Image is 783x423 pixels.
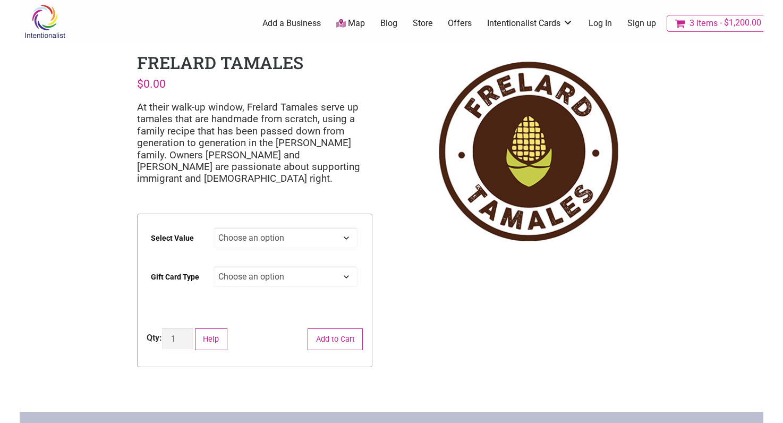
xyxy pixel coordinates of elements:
label: Gift Card Type [151,265,199,289]
a: Blog [380,18,397,29]
a: Intentionalist Cards [487,18,573,29]
input: Product quantity [162,328,193,349]
span: $ [137,77,143,90]
a: Sign up [627,18,656,29]
img: Intentionalist [20,4,70,39]
p: At their walk-up window, Frelard Tamales serve up tamales that are handmade from scratch, using a... [137,101,372,185]
label: Select Value [151,226,194,250]
a: Add a Business [262,18,321,29]
h1: Frelard Tamales [137,51,303,74]
bdi: 0.00 [137,77,166,90]
span: 3 items [690,19,718,28]
a: Store [413,18,433,29]
a: Map [336,18,365,30]
a: Cart3 items$1,200.00 [667,15,770,32]
span: $1,200.00 [718,19,761,27]
i: Cart [675,18,687,29]
a: Log In [589,18,612,29]
div: Qty: [147,332,162,344]
button: Help [195,328,227,350]
button: Add to Cart [308,328,363,350]
a: Offers [448,18,472,29]
img: Frelard Tamales logo [411,51,646,252]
